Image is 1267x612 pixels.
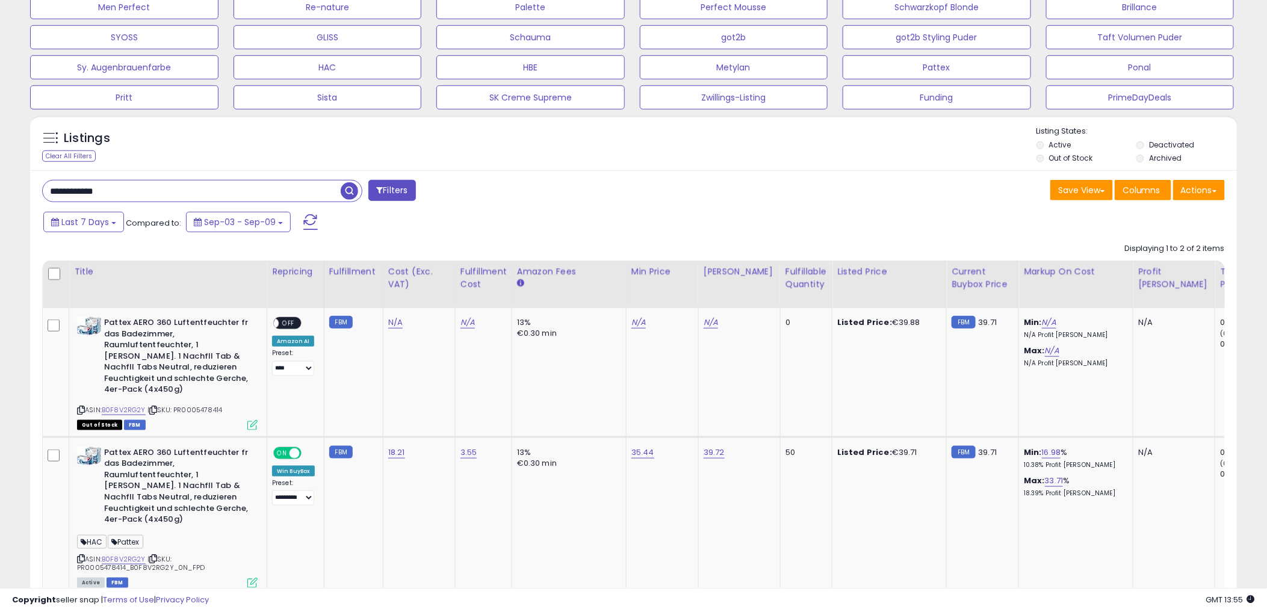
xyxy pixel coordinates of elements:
[126,217,181,229] span: Compared to:
[1019,261,1133,308] th: The percentage added to the cost of goods (COGS) that forms the calculator for Min & Max prices.
[1024,331,1124,339] p: N/A Profit [PERSON_NAME]
[837,447,937,458] div: €39.71
[77,317,258,429] div: ASIN:
[952,446,975,459] small: FBM
[843,25,1031,49] button: got2b Styling Puder
[1024,345,1045,356] b: Max:
[785,317,823,328] div: 0
[64,130,110,147] h5: Listings
[704,447,725,459] a: 39.72
[517,447,617,458] div: 13%
[102,554,146,564] a: B0F8V2RG2Y
[388,447,405,459] a: 18.21
[234,85,422,110] button: Sista
[979,317,997,328] span: 39.71
[1138,265,1210,291] div: Profit [PERSON_NAME]
[1024,475,1045,486] b: Max:
[43,212,124,232] button: Last 7 Days
[1045,345,1059,357] a: N/A
[234,55,422,79] button: HAC
[77,420,122,430] span: All listings that are currently out of stock and unavailable for purchase on Amazon
[517,328,617,339] div: €0.30 min
[1124,243,1225,255] div: Displaying 1 to 2 of 2 items
[204,216,276,228] span: Sep-03 - Sep-09
[1046,55,1234,79] button: Ponal
[1024,359,1124,368] p: N/A Profit [PERSON_NAME]
[952,265,1014,291] div: Current Buybox Price
[640,85,828,110] button: Zwillings-Listing
[368,180,415,201] button: Filters
[1045,475,1064,487] a: 33.71
[1206,594,1255,605] span: 2025-09-17 13:55 GMT
[436,55,625,79] button: HBE
[1042,317,1056,329] a: N/A
[1049,153,1093,163] label: Out of Stock
[640,25,828,49] button: got2b
[77,317,101,335] img: 41xnrYjhBqL._SL40_.jpg
[460,265,507,291] div: Fulfillment Cost
[952,316,975,329] small: FBM
[388,317,403,329] a: N/A
[329,265,378,278] div: Fulfillment
[147,405,222,415] span: | SKU: PR0005478414
[329,446,353,459] small: FBM
[103,594,154,605] a: Terms of Use
[1220,459,1237,468] small: (0%)
[843,55,1031,79] button: Pattex
[156,594,209,605] a: Privacy Policy
[1024,489,1124,498] p: 18.39% Profit [PERSON_NAME]
[272,265,319,278] div: Repricing
[104,447,250,528] b: Pattex AERO 360 Luftentfeuchter fr das Badezimmer, Raumluftentfeuchter, 1 [PERSON_NAME]. 1 Nachfl...
[631,317,646,329] a: N/A
[272,479,315,506] div: Preset:
[1123,184,1160,196] span: Columns
[30,85,218,110] button: Pritt
[517,265,621,278] div: Amazon Fees
[631,265,693,278] div: Min Price
[837,447,892,458] b: Listed Price:
[300,448,319,458] span: OFF
[30,25,218,49] button: SYOSS
[1024,461,1124,469] p: 10.38% Profit [PERSON_NAME]
[1173,180,1225,200] button: Actions
[30,55,218,79] button: Sy. Augenbrauenfarbe
[42,150,96,162] div: Clear All Filters
[77,447,101,465] img: 41xnrYjhBqL._SL40_.jpg
[124,420,146,430] span: FBM
[436,25,625,49] button: Schauma
[1149,140,1194,150] label: Deactivated
[1138,317,1206,328] div: N/A
[517,278,524,289] small: Amazon Fees.
[704,317,718,329] a: N/A
[388,265,450,291] div: Cost (Exc. VAT)
[843,85,1031,110] button: Funding
[1149,153,1182,163] label: Archived
[460,317,475,329] a: N/A
[1024,475,1124,498] div: %
[517,317,617,328] div: 13%
[234,25,422,49] button: GLISS
[329,316,353,329] small: FBM
[1024,265,1128,278] div: Markup on Cost
[61,216,109,228] span: Last 7 Days
[1049,140,1071,150] label: Active
[460,447,477,459] a: 3.55
[704,265,775,278] div: [PERSON_NAME]
[785,265,827,291] div: Fulfillable Quantity
[1046,85,1234,110] button: PrimeDayDeals
[631,447,654,459] a: 35.44
[272,466,315,477] div: Win BuyBox
[1024,447,1124,469] div: %
[108,535,143,549] span: Pattex
[77,535,107,549] span: HAC
[1042,447,1061,459] a: 16.98
[274,448,290,458] span: ON
[1138,447,1206,458] div: N/A
[1024,317,1042,328] b: Min:
[12,594,56,605] strong: Copyright
[979,447,997,458] span: 39.71
[1050,180,1113,200] button: Save View
[272,336,314,347] div: Amazon AI
[517,458,617,469] div: €0.30 min
[1036,126,1237,137] p: Listing States:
